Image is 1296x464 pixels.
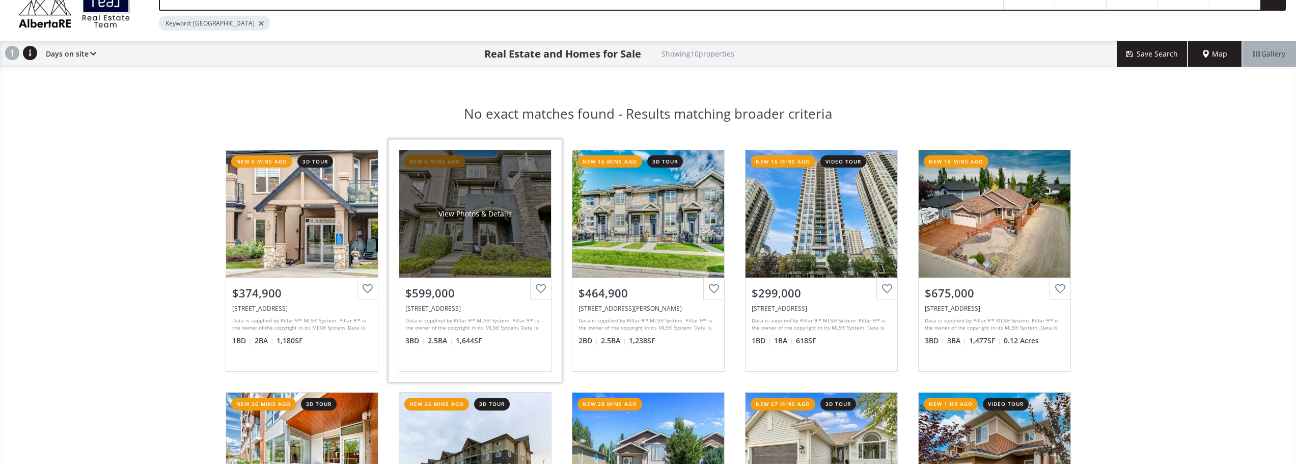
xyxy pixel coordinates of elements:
div: 1118 12 Avenue SW #1307, Calgary, AB T2R 0P4 [752,304,891,313]
span: 1 BD [232,336,252,346]
div: Data is supplied by Pillar 9™ MLS® System. Pillar 9™ is the owner of the copyright in its MLS® Sy... [925,317,1062,332]
h1: Real Estate and Homes for Sale [484,47,641,61]
a: new 6 mins ago3d tour$374,900[STREET_ADDRESS]Data is supplied by Pillar 9™ MLS® System. Pillar 9™... [215,140,389,382]
span: 618 SF [796,336,816,346]
div: Gallery [1242,41,1296,67]
div: Map [1188,41,1242,67]
span: 2 BA [255,336,274,346]
span: 2.5 BA [601,336,626,346]
span: 1 BA [774,336,793,346]
span: 3 BD [405,336,425,346]
div: $599,000 [405,285,545,301]
span: Gallery [1253,49,1285,59]
div: 81 Sundown Manor SE, Calgary, AB T2X 3H7 [925,304,1064,313]
span: 1,238 SF [629,336,655,346]
div: 1888 Signature Park SW #1104, Calgary, AB T3H 4Z1 [232,304,372,313]
div: Data is supplied by Pillar 9™ MLS® System. Pillar 9™ is the owner of the copyright in its MLS® Sy... [405,317,542,332]
span: 2 BD [578,336,598,346]
button: Save Search [1117,41,1188,67]
span: 1,644 SF [456,336,482,346]
div: Days on site [41,41,96,67]
a: new 16 mins ago3d tour$464,900[STREET_ADDRESS][PERSON_NAME]Data is supplied by Pillar 9™ MLS® Sys... [562,140,735,382]
a: new 16 mins ago$675,000[STREET_ADDRESS]Data is supplied by Pillar 9™ MLS® System. Pillar 9™ is th... [908,140,1081,382]
span: 2.5 BA [428,336,453,346]
div: $299,000 [752,285,891,301]
div: Data is supplied by Pillar 9™ MLS® System. Pillar 9™ is the owner of the copyright in its MLS® Sy... [752,317,889,332]
span: Map [1203,49,1227,59]
div: View Photos & Details [438,209,512,219]
span: 1 BD [752,336,771,346]
span: 1,477 SF [969,336,1001,346]
a: new 16 mins agovideo tour$299,000[STREET_ADDRESS]Data is supplied by Pillar 9™ MLS® System. Pilla... [735,140,908,382]
span: 1,180 SF [277,336,302,346]
h3: No exact matches found - Results matching broader criteria [464,107,832,120]
div: $464,900 [578,285,718,301]
h2: Showing 10 properties [661,50,734,58]
div: $675,000 [925,285,1064,301]
div: 44 Quarry Lane SE, Calgary, AB T2C5N4 [405,304,545,313]
div: Data is supplied by Pillar 9™ MLS® System. Pillar 9™ is the owner of the copyright in its MLS® Sy... [232,317,369,332]
div: $374,900 [232,285,372,301]
div: Keyword: [GEOGRAPHIC_DATA] [159,16,270,31]
a: new 6 mins agoView Photos & Details$599,000[STREET_ADDRESS]Data is supplied by Pillar 9™ MLS® Sys... [389,140,562,382]
span: 3 BA [947,336,967,346]
span: 0.12 Acres [1004,336,1039,346]
div: Data is supplied by Pillar 9™ MLS® System. Pillar 9™ is the owner of the copyright in its MLS® Sy... [578,317,715,332]
div: 576 Mckenzie Towne Drive SE, Calgary, AB T2Z 1C7 [578,304,718,313]
span: 3 BD [925,336,945,346]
